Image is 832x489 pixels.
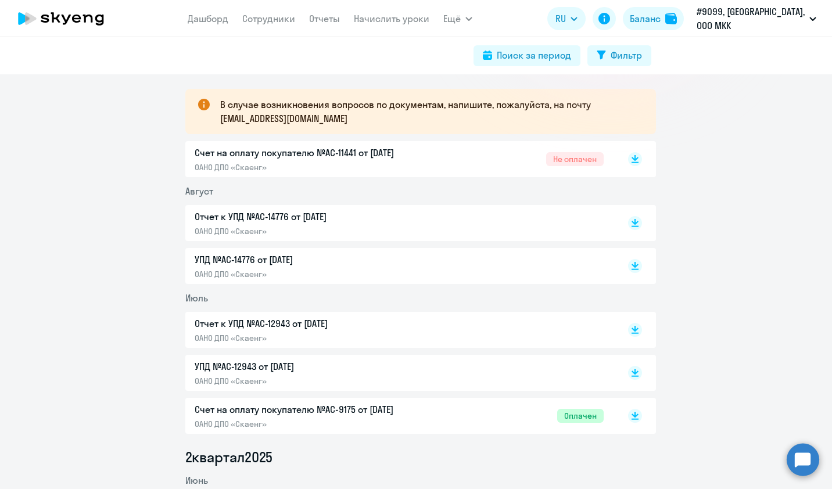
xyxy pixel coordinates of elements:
[195,317,439,330] p: Отчет к УПД №AC-12943 от [DATE]
[557,409,604,423] span: Оплачен
[623,7,684,30] button: Балансbalance
[195,162,439,172] p: ОАНО ДПО «Скаенг»
[195,402,604,429] a: Счет на оплату покупателю №AC-9175 от [DATE]ОАНО ДПО «Скаенг»Оплачен
[188,13,228,24] a: Дашборд
[195,376,439,386] p: ОАНО ДПО «Скаенг»
[546,152,604,166] span: Не оплачен
[195,253,439,267] p: УПД №AC-14776 от [DATE]
[195,210,604,236] a: Отчет к УПД №AC-14776 от [DATE]ОАНО ДПО «Скаенг»
[665,13,677,24] img: balance
[195,146,439,160] p: Счет на оплату покупателю №AC-11441 от [DATE]
[443,7,472,30] button: Ещё
[185,292,208,304] span: Июль
[691,5,822,33] button: #9099, [GEOGRAPHIC_DATA], ООО МКК
[242,13,295,24] a: Сотрудники
[195,419,439,429] p: ОАНО ДПО «Скаенг»
[354,13,429,24] a: Начислить уроки
[195,253,604,279] a: УПД №AC-14776 от [DATE]ОАНО ДПО «Скаенг»
[220,98,635,125] p: В случае возникновения вопросов по документам, напишите, пожалуйста, на почту [EMAIL_ADDRESS][DOM...
[195,210,439,224] p: Отчет к УПД №AC-14776 от [DATE]
[195,226,439,236] p: ОАНО ДПО «Скаенг»
[185,185,213,197] span: Август
[697,5,805,33] p: #9099, [GEOGRAPHIC_DATA], ООО МКК
[195,359,439,373] p: УПД №AC-12943 от [DATE]
[547,7,586,30] button: RU
[195,269,439,279] p: ОАНО ДПО «Скаенг»
[185,448,656,466] li: 2 квартал 2025
[195,146,604,172] a: Счет на оплату покупателю №AC-11441 от [DATE]ОАНО ДПО «Скаенг»Не оплачен
[474,45,580,66] button: Поиск за период
[195,317,604,343] a: Отчет к УПД №AC-12943 от [DATE]ОАНО ДПО «Скаенг»
[611,48,642,62] div: Фильтр
[195,333,439,343] p: ОАНО ДПО «Скаенг»
[185,474,208,486] span: Июнь
[630,12,661,26] div: Баланс
[555,12,566,26] span: RU
[497,48,571,62] div: Поиск за период
[195,359,604,386] a: УПД №AC-12943 от [DATE]ОАНО ДПО «Скаенг»
[309,13,340,24] a: Отчеты
[195,402,439,416] p: Счет на оплату покупателю №AC-9175 от [DATE]
[587,45,651,66] button: Фильтр
[443,12,461,26] span: Ещё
